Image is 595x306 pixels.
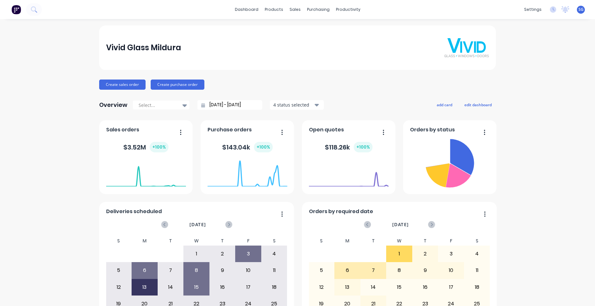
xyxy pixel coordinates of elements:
[333,5,364,14] div: productivity
[438,279,464,295] div: 17
[304,5,333,14] div: purchasing
[232,5,262,14] a: dashboard
[335,262,360,278] div: 6
[11,5,21,14] img: Factory
[386,246,412,262] div: 1
[99,99,127,111] div: Overview
[262,279,287,295] div: 18
[106,279,132,295] div: 12
[106,126,139,134] span: Sales orders
[158,279,183,295] div: 14
[386,236,412,246] div: W
[262,262,287,278] div: 11
[438,246,464,262] div: 3
[99,80,146,90] button: Create sales order
[158,262,183,278] div: 7
[208,126,252,134] span: Purchase orders
[410,126,455,134] span: Orders by status
[433,101,456,109] button: add card
[361,262,386,278] div: 7
[209,236,236,246] div: T
[464,262,490,278] div: 11
[235,236,261,246] div: F
[210,246,235,262] div: 2
[210,262,235,278] div: 9
[262,5,286,14] div: products
[464,236,490,246] div: S
[361,279,386,295] div: 14
[464,246,490,262] div: 4
[273,101,313,108] div: 4 status selected
[386,262,412,278] div: 8
[413,262,438,278] div: 9
[286,5,304,14] div: sales
[460,101,496,109] button: edit dashboard
[309,262,334,278] div: 5
[236,279,261,295] div: 17
[261,236,287,246] div: S
[521,5,545,14] div: settings
[335,279,360,295] div: 13
[438,236,464,246] div: F
[106,262,132,278] div: 5
[360,236,386,246] div: T
[386,279,412,295] div: 15
[392,221,409,228] span: [DATE]
[354,142,373,152] div: + 100 %
[444,38,489,57] img: Vivid Glass Mildura
[151,80,204,90] button: Create purchase order
[236,246,261,262] div: 3
[106,41,181,54] div: Vivid Glass Mildura
[189,221,206,228] span: [DATE]
[132,236,158,246] div: M
[309,236,335,246] div: S
[334,236,360,246] div: M
[236,262,261,278] div: 10
[183,236,209,246] div: W
[123,142,168,152] div: $ 3.52M
[106,236,132,246] div: S
[270,100,324,110] button: 4 status selected
[262,246,287,262] div: 4
[412,236,438,246] div: T
[413,279,438,295] div: 16
[309,279,334,295] div: 12
[325,142,373,152] div: $ 118.26k
[184,279,209,295] div: 15
[184,246,209,262] div: 1
[132,262,157,278] div: 6
[106,208,162,215] span: Deliveries scheduled
[158,236,184,246] div: T
[254,142,273,152] div: + 100 %
[438,262,464,278] div: 10
[210,279,235,295] div: 16
[184,262,209,278] div: 8
[150,142,168,152] div: + 100 %
[578,7,584,12] span: SG
[222,142,273,152] div: $ 143.04k
[413,246,438,262] div: 2
[309,126,344,134] span: Open quotes
[132,279,157,295] div: 13
[464,279,490,295] div: 18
